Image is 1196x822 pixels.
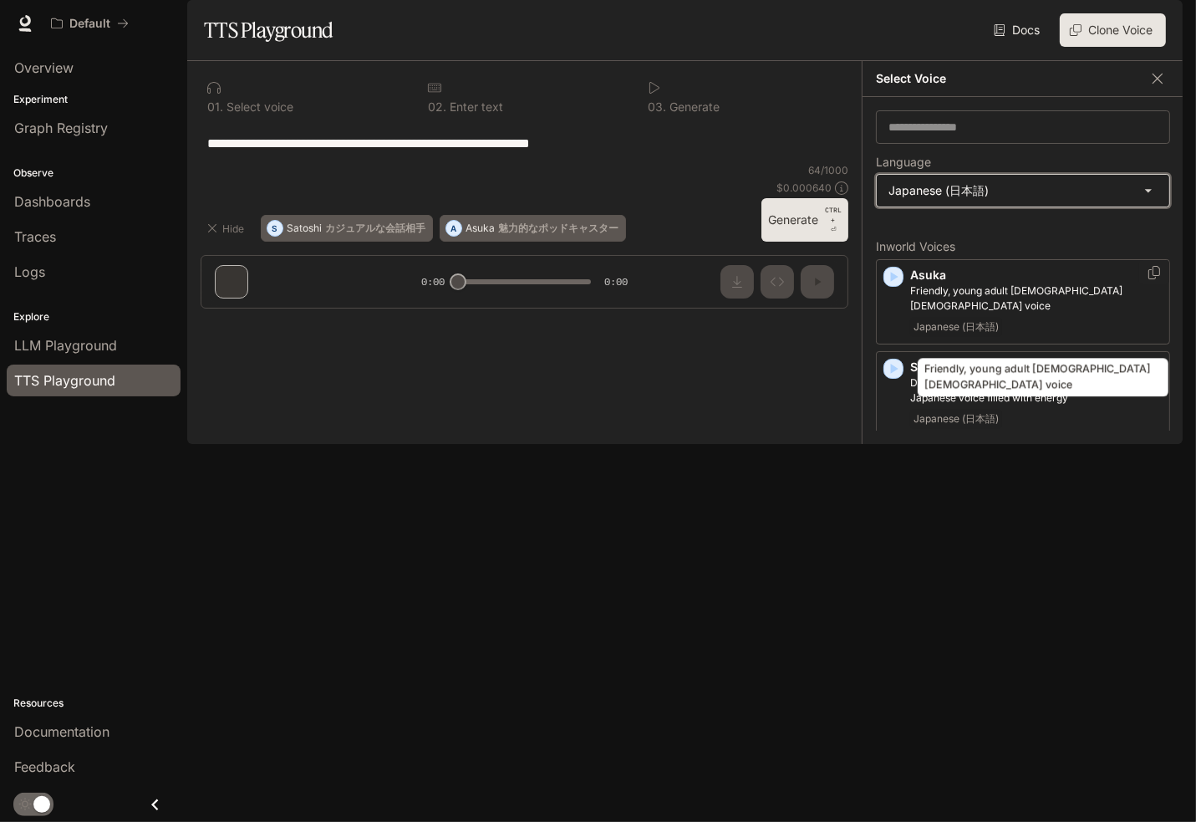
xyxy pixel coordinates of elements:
[446,215,461,242] div: A
[761,198,848,242] button: GenerateCTRL +⏎
[446,101,503,113] p: Enter text
[990,13,1046,47] a: Docs
[648,101,666,113] p: 0 3 .
[201,215,254,242] button: Hide
[776,181,832,195] p: $ 0.000640
[876,156,931,168] p: Language
[325,223,425,233] p: カジュアルな会話相手
[43,7,136,40] button: All workspaces
[910,375,1163,406] p: Dramatic, expressive male Japanese voice filled with energy
[918,358,1168,396] div: Friendly, young adult [DEMOGRAPHIC_DATA] [DEMOGRAPHIC_DATA] voice
[910,317,1002,337] span: Japanese (日本語)
[428,101,446,113] p: 0 2 .
[910,267,1163,283] p: Asuka
[261,215,433,242] button: SSatoshiカジュアルな会話相手
[69,17,110,31] p: Default
[877,175,1169,207] div: Japanese (日本語)
[910,359,1163,375] p: Satoshi
[825,205,842,235] p: ⏎
[223,101,293,113] p: Select voice
[287,223,322,233] p: Satoshi
[666,101,720,113] p: Generate
[207,101,223,113] p: 0 1 .
[1146,266,1163,279] button: Copy Voice ID
[808,163,848,177] p: 64 / 1000
[876,241,1170,253] p: Inworld Voices
[466,223,495,233] p: Asuka
[910,409,1002,429] span: Japanese (日本語)
[825,205,842,225] p: CTRL +
[1060,13,1166,47] button: Clone Voice
[440,215,626,242] button: AAsuka魅力的なポッドキャスター
[204,13,333,47] h1: TTS Playground
[910,283,1163,314] p: Friendly, young adult Japanese female voice
[267,215,282,242] div: S
[498,223,618,233] p: 魅力的なポッドキャスター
